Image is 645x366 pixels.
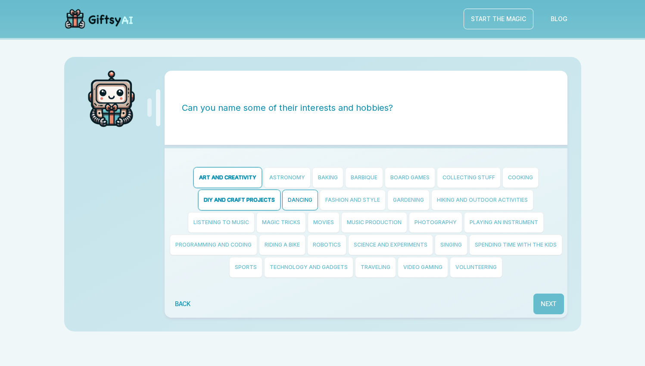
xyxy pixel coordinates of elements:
[182,71,393,145] div: Can you name some of their interests and hobbies?
[398,257,448,278] button: Video Gaming
[502,167,539,188] button: Cooking
[264,167,311,188] button: Astronomy
[198,190,280,210] button: DIY and Craft Projects
[256,212,306,233] button: Magic Tricks
[431,190,533,210] button: Hiking and Outdoor Activities
[533,294,564,314] button: Next
[307,235,346,255] button: Robotics
[409,212,462,233] button: Photography
[464,9,533,29] a: Start The Magic
[385,167,435,188] button: Board Games
[345,167,383,188] button: Barbique
[193,167,262,188] button: Art and Creativity
[469,235,562,255] button: Spending time with the kids
[320,190,386,210] button: Fashion and Style
[544,9,574,29] a: Blog
[170,235,257,255] button: Programming and Coding
[264,257,353,278] button: Technology and Gadgets
[355,257,396,278] button: Traveling
[435,235,467,255] button: Singing
[229,257,262,278] button: Sports
[188,212,255,233] button: Listening to Music
[341,212,407,233] button: Music Production
[312,167,343,188] button: Baking
[168,294,197,314] button: Back
[259,235,305,255] button: Riding a Bike
[69,57,153,141] img: GiftsyAI
[464,212,544,233] button: Playing an Instrument
[282,190,318,210] button: Dancing
[348,235,433,255] button: Science and Experiments
[387,190,430,210] button: Gardening
[450,257,502,278] button: Volunteering
[437,167,501,188] button: Collecting stuff
[308,212,340,233] button: Movies
[61,5,137,33] img: GiftsyAI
